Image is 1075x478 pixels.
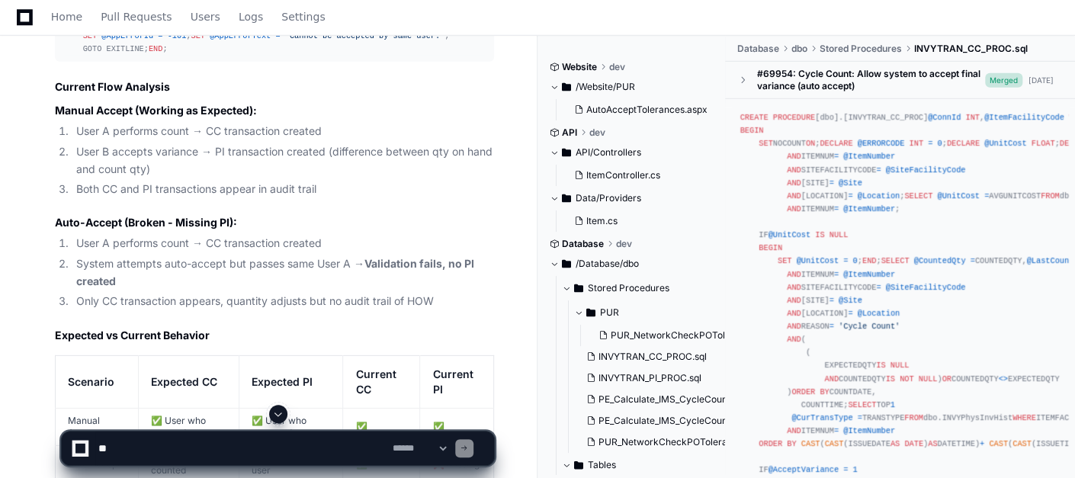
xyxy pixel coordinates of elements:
li: Both CC and PI transactions appear in audit trail [72,181,494,198]
span: = [971,256,975,265]
li: Only CC transaction appears, quantity adjusts but no audit trail of HOW [72,293,494,310]
span: ON [806,139,815,148]
th: Current CC [343,355,420,408]
span: PUR [600,306,619,319]
span: @UnitCost [937,191,979,201]
button: Stored Procedures [562,276,726,300]
span: @ItemNumber [843,152,895,161]
th: Current PI [420,355,494,408]
span: dev [589,127,605,139]
span: INT [965,113,979,122]
span: @SiteFacilityCode [886,165,966,175]
span: IS [815,230,824,239]
h3: Auto-Accept (Broken - Missing PI): [55,215,494,230]
span: SELECT [848,400,876,409]
span: @Site [839,296,862,305]
span: Database [737,43,779,55]
span: OR [942,374,951,383]
span: AND [787,191,801,201]
span: BEGIN [759,243,782,252]
span: Home [51,12,82,21]
span: ORDER [791,387,815,396]
span: DECLARE [820,139,852,148]
span: @ConnId [928,113,961,122]
span: = [834,270,839,279]
button: API/Controllers [550,140,714,165]
span: = [876,165,881,175]
span: = [830,178,834,188]
span: dbo [791,43,807,55]
span: BEGIN [740,126,764,135]
button: INVYTRAN_CC_PROC.sql [580,346,729,367]
span: @SiteFacilityCode [886,283,966,292]
span: Users [191,12,220,21]
span: INVYTRAN_CC_PROC.sql [598,351,707,363]
th: Scenario [56,355,139,408]
span: AND [787,165,801,175]
span: Settings [281,12,325,21]
div: #69954: Cycle Count: Allow system to accept final variance (auto accept) [757,68,985,92]
button: PE_Calculate_IMS_CycleCount_Total_Items.sql [580,389,729,410]
span: INVYTRAN_CC_PROC.sql [914,43,1028,55]
span: NULL [890,361,910,370]
span: SET [778,256,791,265]
span: AND [787,204,801,213]
span: = [848,309,852,318]
svg: Directory [562,78,571,96]
span: 0 [853,256,858,265]
li: User B accepts variance → PI transaction created (difference between qty on hand and count qty) [72,143,494,178]
span: PROCEDURE [773,113,815,122]
span: @CountedQty [914,256,966,265]
span: @Location [858,309,900,318]
span: API/Controllers [576,146,641,159]
span: DECLARE [947,139,980,148]
span: dev [616,238,632,250]
span: = [984,191,989,201]
button: Data/Providers [550,186,714,210]
th: Expected PI [239,355,343,408]
span: Database [562,238,604,250]
svg: Directory [562,255,571,273]
span: SET [191,31,204,40]
span: AND [825,374,839,383]
span: END [149,44,162,53]
span: @ItemFacilityCode [984,113,1064,122]
button: PUR [574,300,738,325]
button: AutoAcceptTolerances.aspx [568,99,708,120]
span: <> [999,374,1008,383]
span: /Database/dbo [576,258,639,270]
h2: Current Flow Analysis [55,79,494,95]
span: AND [787,283,801,292]
span: = [848,191,852,201]
span: AND [787,296,801,305]
span: IS [886,374,895,383]
span: Stored Procedures [588,282,669,294]
span: API [562,127,577,139]
span: = [834,204,839,213]
span: Logs [239,12,263,21]
span: Website [562,61,597,73]
span: END [862,256,876,265]
button: ItemController.cs [568,165,704,186]
span: = [830,322,834,331]
span: AND [787,270,801,279]
span: AutoAcceptTolerances.aspx [586,104,708,116]
span: 0 [938,139,942,148]
span: @ItemNumber [843,204,895,213]
span: @ItemNumber [843,270,895,279]
span: Data/Providers [576,192,641,204]
h2: Expected vs Current Behavior [55,328,494,343]
span: Pull Requests [101,12,172,21]
svg: Directory [562,143,571,162]
button: Item.cs [568,210,704,232]
span: @Site [839,178,862,188]
span: dev [609,61,625,73]
span: NOT NULL [900,374,937,383]
span: SET [759,139,772,148]
span: AND [787,309,801,318]
strong: Validation fails, no PI created [76,257,474,287]
button: PUR_NetworkCheckPOTolerances.sql [592,325,741,346]
span: @Location [858,191,900,201]
span: @UnitCost [984,139,1026,148]
span: = [275,31,280,40]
